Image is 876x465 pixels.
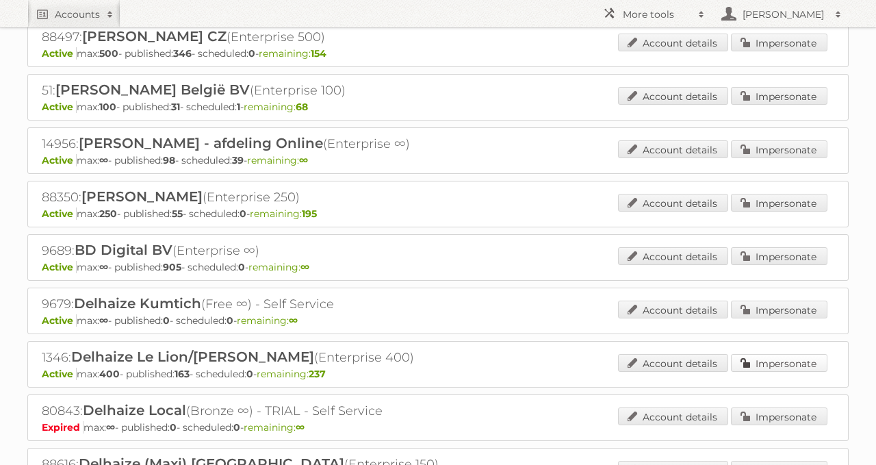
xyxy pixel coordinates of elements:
p: max: - published: - scheduled: - [42,261,834,273]
span: Active [42,154,77,166]
strong: 0 [227,314,233,327]
strong: ∞ [99,154,108,166]
p: max: - published: - scheduled: - [42,421,834,433]
strong: ∞ [299,154,308,166]
h2: 14956: (Enterprise ∞) [42,135,521,153]
span: Active [42,368,77,380]
a: Account details [618,87,728,105]
strong: 0 [233,421,240,433]
a: Impersonate [731,301,827,318]
h2: More tools [623,8,691,21]
a: Impersonate [731,87,827,105]
span: Expired [42,421,83,433]
span: [PERSON_NAME] - afdeling Online [79,135,323,151]
h2: [PERSON_NAME] [739,8,828,21]
h2: 51: (Enterprise 100) [42,81,521,99]
p: max: - published: - scheduled: - [42,208,834,220]
a: Account details [618,354,728,372]
strong: 0 [246,368,253,380]
h2: Accounts [55,8,100,21]
span: remaining: [244,421,305,433]
strong: 905 [163,261,181,273]
strong: 1 [237,101,240,113]
p: max: - published: - scheduled: - [42,314,834,327]
span: Active [42,208,77,220]
strong: 0 [248,47,255,60]
strong: ∞ [106,421,115,433]
span: remaining: [250,208,317,220]
h2: 80843: (Bronze ∞) - TRIAL - Self Service [42,402,521,420]
span: BD Digital BV [75,242,172,258]
a: Impersonate [731,34,827,51]
a: Account details [618,34,728,51]
span: Delhaize Kumtich [74,295,201,312]
p: max: - published: - scheduled: - [42,368,834,380]
strong: 400 [99,368,120,380]
span: Active [42,261,77,273]
strong: 39 [232,154,244,166]
p: max: - published: - scheduled: - [42,47,834,60]
strong: ∞ [300,261,309,273]
strong: 163 [175,368,190,380]
span: remaining: [248,261,309,273]
span: remaining: [257,368,326,380]
strong: ∞ [296,421,305,433]
strong: 0 [163,314,170,327]
strong: ∞ [99,314,108,327]
span: [PERSON_NAME] [81,188,203,205]
span: [PERSON_NAME] CZ [82,28,227,45]
span: remaining: [259,47,326,60]
strong: 55 [172,208,183,220]
a: Impersonate [731,354,827,372]
h2: 88350: (Enterprise 250) [42,188,521,206]
span: Delhaize Local [83,402,186,418]
strong: 68 [296,101,308,113]
a: Account details [618,247,728,265]
span: remaining: [247,154,308,166]
span: Delhaize Le Lion/[PERSON_NAME] [71,349,314,365]
strong: 0 [170,421,177,433]
span: [PERSON_NAME] België BV [55,81,250,98]
h2: 88497: (Enterprise 500) [42,28,521,46]
strong: 98 [163,154,175,166]
strong: ∞ [99,261,108,273]
span: Active [42,47,77,60]
a: Impersonate [731,407,827,425]
a: Impersonate [731,194,827,212]
span: remaining: [244,101,308,113]
strong: 0 [240,208,246,220]
strong: 0 [238,261,245,273]
span: Active [42,314,77,327]
a: Account details [618,194,728,212]
h2: 9689: (Enterprise ∞) [42,242,521,260]
span: Active [42,101,77,113]
a: Account details [618,301,728,318]
strong: 346 [173,47,192,60]
h2: 1346: (Enterprise 400) [42,349,521,366]
strong: 250 [99,208,117,220]
a: Impersonate [731,140,827,158]
p: max: - published: - scheduled: - [42,154,834,166]
a: Account details [618,140,728,158]
strong: 195 [302,208,317,220]
a: Account details [618,407,728,425]
span: remaining: [237,314,298,327]
strong: 237 [309,368,326,380]
strong: 100 [99,101,116,113]
h2: 9679: (Free ∞) - Self Service [42,295,521,313]
strong: 31 [171,101,180,113]
strong: ∞ [289,314,298,327]
p: max: - published: - scheduled: - [42,101,834,113]
strong: 500 [99,47,118,60]
a: Impersonate [731,247,827,265]
strong: 154 [311,47,326,60]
